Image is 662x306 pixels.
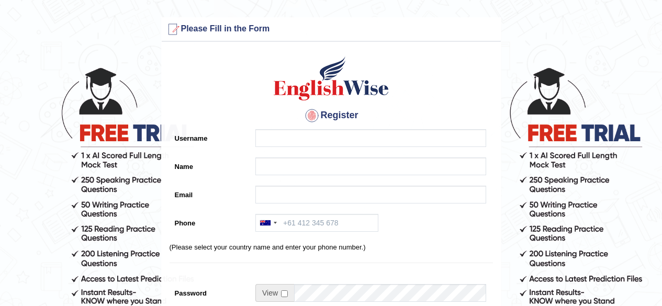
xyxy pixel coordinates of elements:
[281,290,288,297] input: Show/Hide Password
[164,21,498,38] h3: Please Fill in the Form
[272,55,391,102] img: Logo of English Wise create a new account for intelligent practice with AI
[170,284,251,298] label: Password
[170,129,251,143] label: Username
[170,157,251,172] label: Name
[170,242,493,252] p: (Please select your country name and enter your phone number.)
[170,107,493,124] h4: Register
[170,186,251,200] label: Email
[170,214,251,228] label: Phone
[255,214,378,232] input: +61 412 345 678
[256,214,280,231] div: Australia: +61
